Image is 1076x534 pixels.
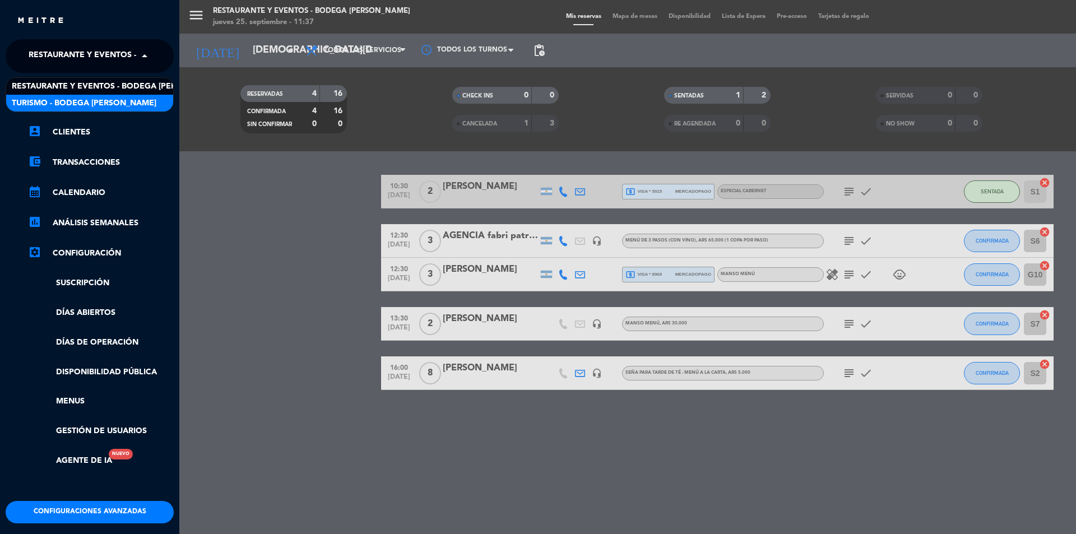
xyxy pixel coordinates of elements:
a: account_boxClientes [28,126,174,139]
i: calendar_month [28,185,41,198]
a: Configuración [28,247,174,260]
i: assessment [28,215,41,229]
a: Días abiertos [28,307,174,319]
img: MEITRE [17,17,64,25]
a: account_balance_walletTransacciones [28,156,174,169]
a: calendar_monthCalendario [28,186,174,199]
a: Menus [28,395,174,408]
span: Restaurante y Eventos - Bodega [PERSON_NAME] [12,80,224,93]
a: Suscripción [28,277,174,290]
div: Nuevo [109,449,133,459]
button: Configuraciones avanzadas [6,501,174,523]
a: Disponibilidad pública [28,366,174,379]
i: account_balance_wallet [28,155,41,168]
span: Turismo - Bodega [PERSON_NAME] [12,97,156,110]
i: account_box [28,124,41,138]
a: assessmentANÁLISIS SEMANALES [28,216,174,230]
a: Agente de IANuevo [28,454,112,467]
a: Gestión de usuarios [28,425,174,438]
span: Restaurante y Eventos - Bodega [PERSON_NAME] [29,44,240,68]
a: Días de Operación [28,336,174,349]
i: settings_applications [28,245,41,259]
